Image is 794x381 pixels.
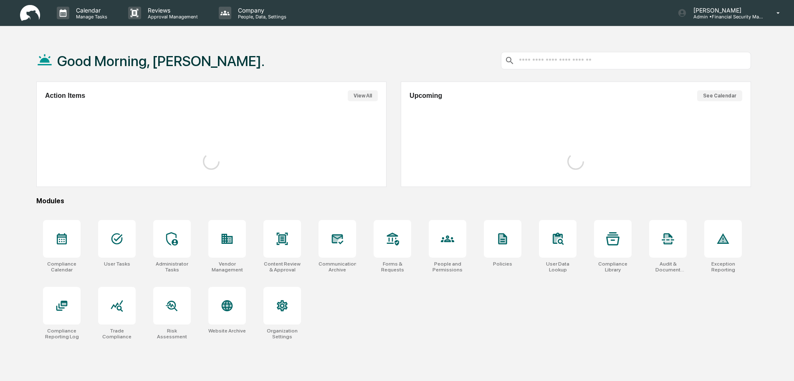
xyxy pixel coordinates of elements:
div: Compliance Reporting Log [43,328,81,340]
img: logo [20,5,40,21]
div: Trade Compliance [98,328,136,340]
button: View All [348,90,378,101]
div: Forms & Requests [374,261,411,273]
div: Content Review & Approval [263,261,301,273]
div: Compliance Calendar [43,261,81,273]
button: See Calendar [697,90,742,101]
div: Exception Reporting [704,261,742,273]
div: User Tasks [104,261,130,267]
div: Risk Assessment [153,328,191,340]
p: Approval Management [141,14,202,20]
div: Compliance Library [594,261,632,273]
div: Vendor Management [208,261,246,273]
p: Manage Tasks [69,14,111,20]
h2: Upcoming [410,92,442,100]
p: People, Data, Settings [231,14,291,20]
p: Calendar [69,7,111,14]
div: Communications Archive [319,261,356,273]
div: Modules [36,197,751,205]
div: Audit & Document Logs [649,261,687,273]
p: [PERSON_NAME] [687,7,764,14]
div: User Data Lookup [539,261,577,273]
p: Company [231,7,291,14]
div: Administrator Tasks [153,261,191,273]
p: Admin • Financial Security Management [687,14,764,20]
h2: Action Items [45,92,85,100]
div: Website Archive [208,328,246,334]
div: Organization Settings [263,328,301,340]
p: Reviews [141,7,202,14]
div: Policies [493,261,512,267]
div: People and Permissions [429,261,466,273]
h1: Good Morning, [PERSON_NAME]. [57,53,265,69]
